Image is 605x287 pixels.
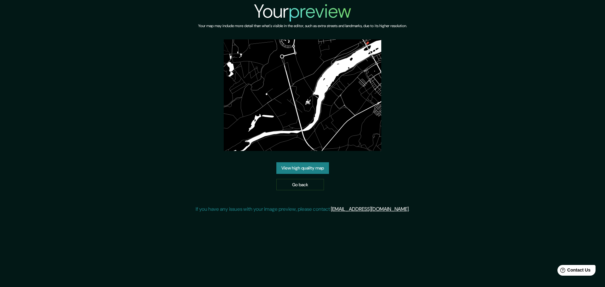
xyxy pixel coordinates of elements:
h6: Your map may include more detail than what's visible in the editor, such as extra streets and lan... [198,23,407,29]
iframe: Help widget launcher [549,262,598,280]
a: [EMAIL_ADDRESS][DOMAIN_NAME] [331,206,409,212]
a: View high quality map [276,162,329,174]
p: If you have any issues with your image preview, please contact . [196,205,410,213]
a: Go back [276,179,324,191]
img: created-map-preview [224,39,381,151]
